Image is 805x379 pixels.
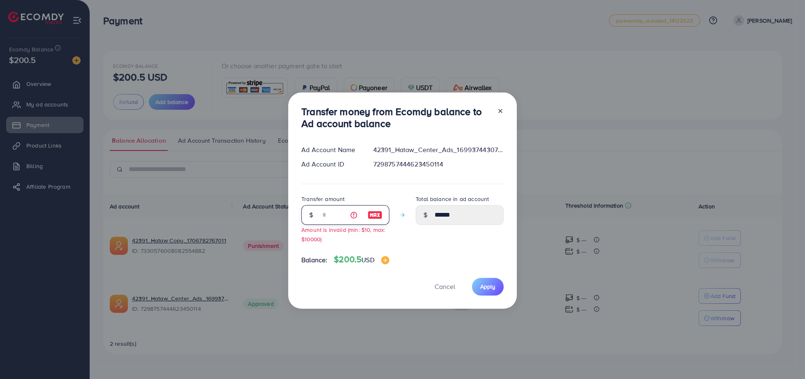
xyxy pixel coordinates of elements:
[367,145,510,155] div: 42391_Hataw_Center_Ads_1699374430760
[301,226,385,243] small: Amount is invalid (min: $10, max: $10000)
[295,159,367,169] div: Ad Account ID
[416,195,489,203] label: Total balance in ad account
[301,195,345,203] label: Transfer amount
[301,106,490,129] h3: Transfer money from Ecomdy balance to Ad account balance
[472,278,504,296] button: Apply
[301,255,327,265] span: Balance:
[334,254,389,265] h4: $200.5
[367,159,510,169] div: 7298757444623450114
[368,210,382,220] img: image
[480,282,495,291] span: Apply
[361,255,374,264] span: USD
[435,282,455,291] span: Cancel
[424,278,465,296] button: Cancel
[770,342,799,373] iframe: Chat
[295,145,367,155] div: Ad Account Name
[381,256,389,264] img: image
